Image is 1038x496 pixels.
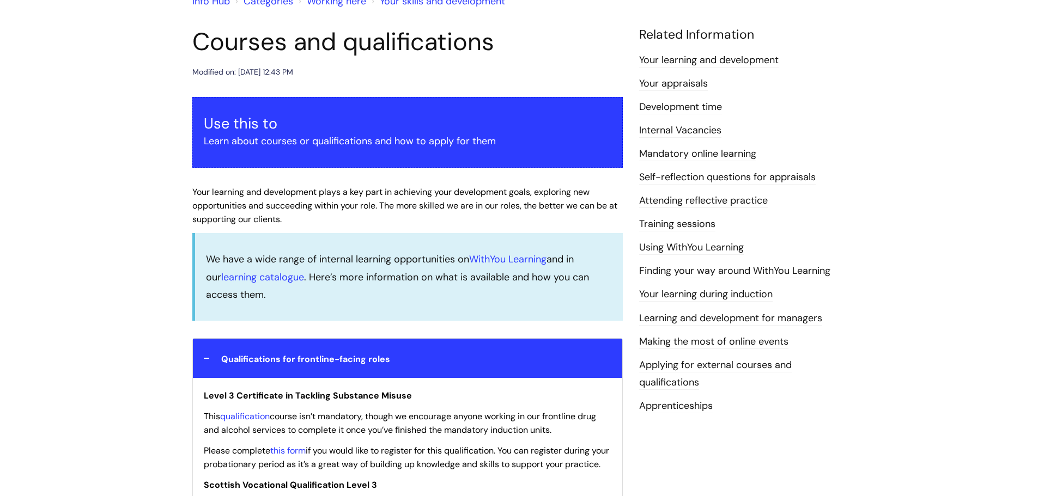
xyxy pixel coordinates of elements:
[270,445,306,456] a: this form
[639,170,816,185] a: Self-reflection questions for appraisals
[469,253,547,266] a: WithYou Learning
[639,311,822,326] a: Learning and development for managers
[639,124,721,138] a: Internal Vacancies
[204,132,611,150] p: Learn about courses or qualifications and how to apply for them
[639,335,788,349] a: Making the most of online events
[639,241,744,255] a: Using WithYou Learning
[639,217,715,231] a: Training sessions
[221,353,390,365] span: Qualifications for frontline-facing roles
[204,445,609,470] span: Please complete if you would like to register for this qualification. You can register during you...
[204,390,412,401] span: Level 3 Certificate in Tackling Substance Misuse
[192,65,293,79] div: Modified on: [DATE] 12:43 PM
[192,27,623,57] h1: Courses and qualifications
[639,264,830,278] a: Finding your way around WithYou Learning
[639,100,722,114] a: Development time
[206,250,612,303] p: We have a wide range of internal learning opportunities on and in our . Here’s more information o...
[639,287,773,302] a: Your learning during induction
[220,411,270,422] a: qualification
[639,194,768,208] a: Attending reflective practice
[639,147,756,161] a: Mandatory online learning
[639,358,792,390] a: Applying for external courses and qualifications
[204,479,377,491] span: Scottish Vocational Qualification Level 3
[204,115,611,132] h3: Use this to
[639,399,713,413] a: Apprenticeships
[221,271,304,284] a: learning catalogue
[192,186,617,225] span: Your learning and development plays a key part in achieving your development goals, exploring new...
[639,27,846,42] h4: Related Information
[639,77,708,91] a: Your appraisals
[204,411,596,436] span: This course isn’t mandatory, though we encourage anyone working in our frontline drug and alcohol...
[639,53,779,68] a: Your learning and development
